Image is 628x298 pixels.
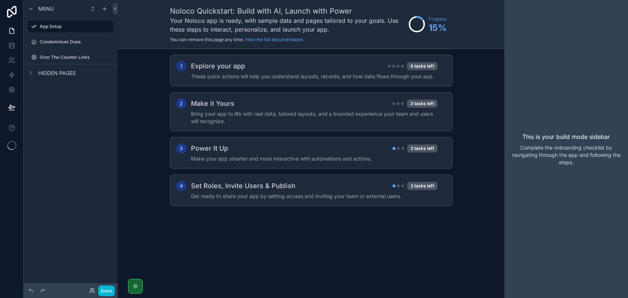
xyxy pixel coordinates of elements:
span: Hidden pages [38,69,76,77]
label: App Setup [40,24,109,29]
span: Progress [429,16,447,22]
label: Condominium Dues [40,39,112,45]
span: 15 % [429,22,447,34]
span: You can remove this page any time. [170,37,244,42]
h3: Your Noloco app is ready, with sample data and pages tailored to your goals. Use these steps to i... [170,16,405,34]
span: Menu [38,5,54,12]
button: Done [98,286,115,296]
a: Over The Counter Links [28,51,113,63]
a: App Setup [28,21,113,32]
a: View the full documentation. [245,37,304,42]
p: Complete the onboarding checklist by navigating through the app and following the steps. [510,144,622,166]
h1: Noloco Quickstart: Build with AI, Launch with Power [170,6,405,16]
a: Condominium Dues [28,36,113,48]
p: This is your build mode sidebar [522,132,610,141]
label: Over The Counter Links [40,54,112,60]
